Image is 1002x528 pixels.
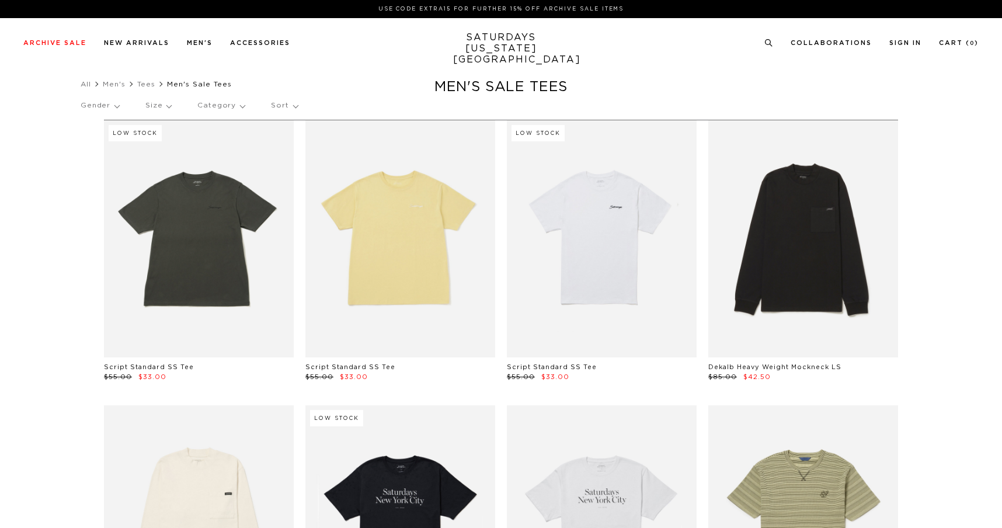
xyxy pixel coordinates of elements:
[939,40,979,46] a: Cart (0)
[23,40,86,46] a: Archive Sale
[507,364,597,370] a: Script Standard SS Tee
[708,364,841,370] a: Dekalb Heavy Weight Mockneck LS
[103,81,126,88] a: Men's
[305,374,333,380] span: $55.00
[104,374,132,380] span: $55.00
[104,364,194,370] a: Script Standard SS Tee
[310,410,363,426] div: Low Stock
[708,374,737,380] span: $85.00
[187,40,213,46] a: Men's
[340,374,368,380] span: $33.00
[104,40,169,46] a: New Arrivals
[145,92,171,119] p: Size
[81,81,91,88] a: All
[197,92,245,119] p: Category
[512,125,565,141] div: Low Stock
[271,92,297,119] p: Sort
[81,92,119,119] p: Gender
[137,81,155,88] a: Tees
[109,125,162,141] div: Low Stock
[305,364,395,370] a: Script Standard SS Tee
[541,374,569,380] span: $33.00
[138,374,166,380] span: $33.00
[167,81,232,88] span: Men's Sale Tees
[230,40,290,46] a: Accessories
[970,41,975,46] small: 0
[743,374,771,380] span: $42.50
[507,374,535,380] span: $55.00
[889,40,921,46] a: Sign In
[453,32,549,65] a: SATURDAYS[US_STATE][GEOGRAPHIC_DATA]
[28,5,974,13] p: Use Code EXTRA15 for Further 15% Off Archive Sale Items
[791,40,872,46] a: Collaborations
